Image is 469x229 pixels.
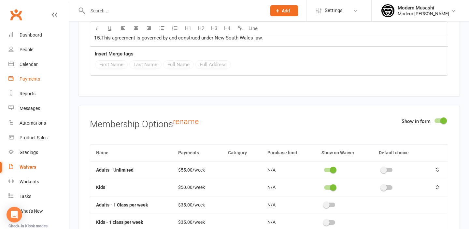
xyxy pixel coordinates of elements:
[282,8,290,13] span: Add
[20,120,46,126] div: Automations
[207,22,220,35] button: H3
[96,185,105,190] strong: Kids
[20,91,36,96] div: Reports
[20,208,43,214] div: What's New
[20,47,33,52] div: People
[20,150,38,155] div: Gradings
[20,135,48,140] div: Product Sales
[381,4,394,17] img: thumb_image1750915221.png
[8,101,69,116] a: Messages
[373,144,427,161] th: Default choice
[8,145,69,160] a: Gradings
[262,196,315,213] td: N/A
[108,25,111,31] span: U
[8,28,69,42] a: Dashboard
[94,35,101,41] span: 15.
[262,179,315,196] td: N/A
[8,42,69,57] a: People
[8,72,69,86] a: Payments
[172,144,222,161] th: Payments
[316,144,373,161] th: Show on Waiver
[178,220,217,225] div: $35.00/week
[20,76,40,82] div: Payments
[8,204,69,219] a: What's New
[8,130,69,145] a: Product Sales
[8,116,69,130] a: Automations
[8,7,24,23] a: Clubworx
[96,167,134,173] strong: Adults - Unlimited
[178,168,217,173] div: $55.00/week
[103,22,116,35] button: U
[8,189,69,204] a: Tasks
[90,117,448,130] h3: Membership Options
[8,86,69,101] a: Reports
[178,185,217,190] div: $50.00/week
[181,22,194,35] button: H1
[20,164,36,170] div: Waivers
[20,194,31,199] div: Tasks
[90,144,172,161] th: Name
[220,22,234,35] button: H4
[86,6,262,15] input: Search...
[398,11,449,17] div: Modern [PERSON_NAME]
[262,144,315,161] th: Purchase limit
[96,202,148,207] strong: Adults - 1 Class per week
[8,175,69,189] a: Workouts
[20,106,40,111] div: Messages
[8,160,69,175] a: Waivers
[173,117,199,126] a: rename
[402,117,431,125] label: Show in form
[20,62,38,67] div: Calendar
[325,3,343,18] span: Settings
[20,32,42,38] div: Dashboard
[95,50,134,58] label: Insert Merge tags
[8,57,69,72] a: Calendar
[194,22,207,35] button: H2
[96,220,143,225] strong: Kids - 1 class per week
[247,22,260,35] button: Line
[398,5,449,11] div: Modern Musashi
[20,179,39,184] div: Workouts
[7,207,22,222] div: Open Intercom Messenger
[222,144,262,161] th: Category
[270,5,298,16] button: Add
[101,35,263,41] span: This agreement is governed by and construed under New South Wales law.
[262,161,315,178] td: N/A
[178,203,217,207] div: $35.00/week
